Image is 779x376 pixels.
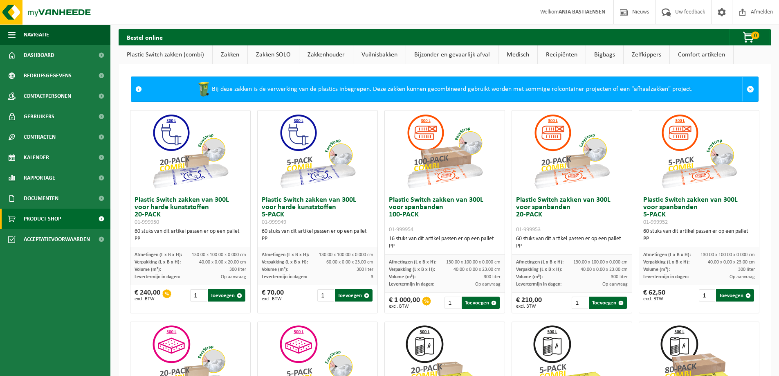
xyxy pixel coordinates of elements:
span: Levertermijn in dagen: [516,282,561,287]
a: Zakken SOLO [248,45,299,64]
h3: Plastic Switch zakken van 300L voor harde kunststoffen 5-PACK [262,196,373,226]
img: 01-999952 [658,110,740,192]
span: 60.00 x 0.00 x 23.00 cm [326,260,373,265]
span: Volume (m³): [643,267,670,272]
span: Kalender [24,147,49,168]
div: Bij deze zakken is de verwerking van de plastics inbegrepen. Deze zakken kunnen gecombineerd gebr... [146,77,742,101]
div: € 70,00 [262,289,284,302]
span: Documenten [24,188,58,209]
span: Afmetingen (L x B x H): [135,252,182,257]
div: 60 stuks van dit artikel passen er op een pallet [643,228,755,243]
h3: Plastic Switch zakken van 300L voor spanbanden 20-PACK [516,196,628,233]
span: 300 liter [738,267,755,272]
a: Plastic Switch zakken (combi) [119,45,212,64]
span: Levertermijn in dagen: [135,275,180,279]
img: 01-999950 [149,110,231,192]
span: Levertermijn in dagen: [389,282,434,287]
span: Afmetingen (L x B x H): [262,252,309,257]
span: Levertermijn in dagen: [262,275,307,279]
div: 60 stuks van dit artikel passen er op een pallet [262,228,373,243]
input: 1 [445,297,461,309]
span: Navigatie [24,25,49,45]
span: 130.00 x 100.00 x 0.000 cm [700,252,755,257]
div: € 210,00 [516,297,542,309]
button: 0 [729,29,770,45]
div: 60 stuks van dit artikel passen er op een pallet [516,235,628,250]
span: excl. BTW [643,297,665,302]
span: Acceptatievoorwaarden [24,229,90,250]
input: 1 [317,289,334,302]
span: 01-999949 [262,219,286,225]
img: WB-0240-HPE-GN-50.png [195,81,212,97]
span: 01-999953 [516,227,541,233]
span: excl. BTW [135,297,160,302]
span: Verpakking (L x B x H): [643,260,689,265]
button: Toevoegen [335,289,373,302]
span: 130.00 x 100.00 x 0.000 cm [192,252,246,257]
span: Verpakking (L x B x H): [262,260,308,265]
a: Recipiënten [538,45,586,64]
span: Afmetingen (L x B x H): [516,260,563,265]
div: PP [135,235,246,243]
span: Op aanvraag [221,275,246,279]
img: 01-999949 [276,110,358,192]
span: Levertermijn in dagen: [643,275,689,279]
a: Bigbags [586,45,623,64]
span: 130.00 x 100.00 x 0.000 cm [573,260,628,265]
span: 300 liter [611,275,628,279]
img: 01-999953 [531,110,613,192]
a: Comfort artikelen [670,45,733,64]
span: Bedrijfsgegevens [24,65,72,86]
a: Sluit melding [742,77,758,101]
input: 1 [699,289,715,302]
div: PP [516,243,628,250]
span: Op aanvraag [602,282,628,287]
a: Medisch [498,45,537,64]
div: € 1 000,00 [389,297,420,309]
div: € 62,50 [643,289,665,302]
span: 300 liter [484,275,501,279]
span: 300 liter [357,267,373,272]
span: excl. BTW [262,297,284,302]
span: Dashboard [24,45,54,65]
span: Product Shop [24,209,61,229]
button: Toevoegen [716,289,754,302]
a: Vuilnisbakken [353,45,406,64]
span: 40.00 x 0.00 x 20.00 cm [199,260,246,265]
span: excl. BTW [389,304,420,309]
input: 1 [190,289,207,302]
a: Zakken [213,45,247,64]
span: 3 [371,275,373,279]
span: Op aanvraag [475,282,501,287]
span: 130.00 x 100.00 x 0.000 cm [319,252,373,257]
span: Verpakking (L x B x H): [389,267,435,272]
a: Zelfkippers [624,45,669,64]
input: 1 [572,297,588,309]
h2: Bestel online [119,29,171,45]
h3: Plastic Switch zakken van 300L voor harde kunststoffen 20-PACK [135,196,246,226]
span: Rapportage [24,168,55,188]
button: Toevoegen [589,297,627,309]
span: Volume (m³): [135,267,161,272]
span: Afmetingen (L x B x H): [389,260,436,265]
span: Afmetingen (L x B x H): [643,252,691,257]
span: 01-999952 [643,219,668,225]
span: Gebruikers [24,106,54,127]
h3: Plastic Switch zakken van 300L voor spanbanden 5-PACK [643,196,755,226]
span: 01-999954 [389,227,413,233]
h3: Plastic Switch zakken van 300L voor spanbanden 100-PACK [389,196,501,233]
span: Verpakking (L x B x H): [135,260,181,265]
span: Volume (m³): [516,275,543,279]
img: 01-999954 [404,110,485,192]
div: € 240,00 [135,289,160,302]
span: 40.00 x 0.00 x 23.00 cm [453,267,501,272]
span: Op aanvraag [730,275,755,279]
span: 40.00 x 0.00 x 23.00 cm [581,267,628,272]
span: 130.00 x 100.00 x 0.000 cm [446,260,501,265]
button: Toevoegen [208,289,246,302]
div: PP [262,235,373,243]
span: Contracten [24,127,56,147]
span: Volume (m³): [389,275,415,279]
span: 0 [751,32,759,39]
strong: ANJA BASTIAENSEN [559,9,605,15]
